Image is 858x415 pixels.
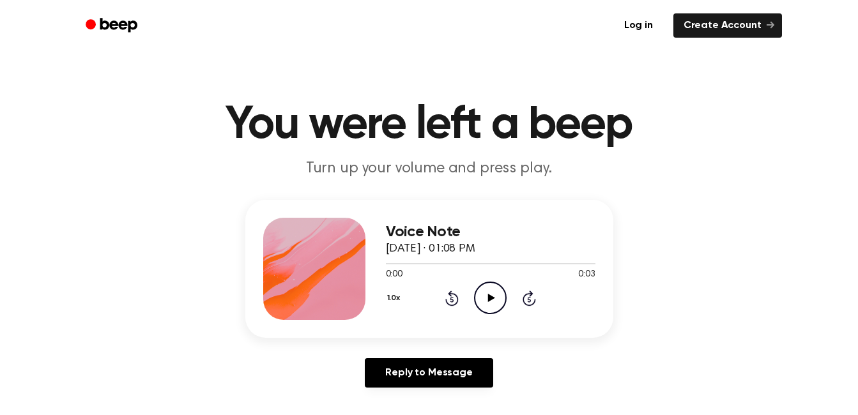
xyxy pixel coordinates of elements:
a: Create Account [673,13,782,38]
h3: Voice Note [386,223,595,241]
a: Log in [611,11,666,40]
button: 1.0x [386,287,405,309]
p: Turn up your volume and press play. [184,158,675,179]
a: Beep [77,13,149,38]
a: Reply to Message [365,358,493,388]
h1: You were left a beep [102,102,756,148]
span: 0:03 [578,268,595,282]
span: 0:00 [386,268,402,282]
span: [DATE] · 01:08 PM [386,243,475,255]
